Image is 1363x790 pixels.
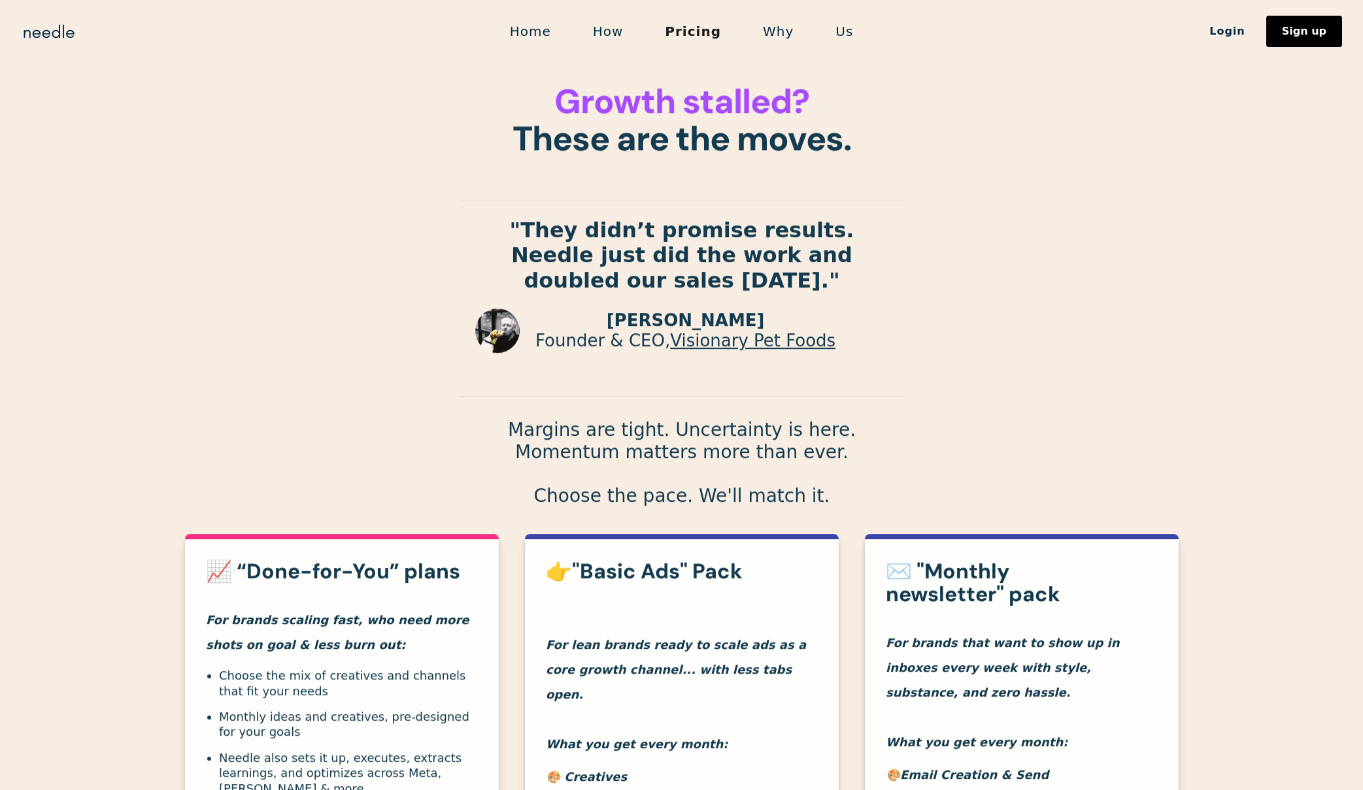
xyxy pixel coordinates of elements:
h3: 📈 “Done-for-You” plans [206,560,478,583]
em: 🎨 Creatives [546,770,627,783]
a: Why [742,18,815,45]
p: Founder & CEO, [535,331,835,352]
a: Home [489,18,572,45]
h3: ✉️ "Monthly newsletter" pack [886,560,1158,606]
em: For brands that want to show up in inboxes every week with style, substance, and zero hassle. Wha... [886,636,1120,749]
p: Margins are tight. Uncertainty is here. Momentum matters more than ever. Choose the pace. We'll m... [460,419,904,506]
h1: These are the moves. [460,83,904,157]
div: Sign up [1282,26,1326,37]
em: Email Creation & Send [900,768,1049,782]
a: Us [815,18,874,45]
li: Choose the mix of creatives and channels that fit your needs [219,668,478,699]
em: For brands scaling fast, who need more shots on goal & less burn out: [206,613,469,651]
a: Login [1188,20,1266,42]
a: Visionary Pet Foods [670,331,835,351]
a: How [572,18,645,45]
em: 🎨 [886,768,900,782]
strong: "They didn’t promise results. Needle just did the work and doubled our sales [DATE]." [509,218,854,293]
span: Growth stalled? [554,79,809,123]
strong: 👉"Basic Ads" Pack [546,557,743,585]
em: For lean brands ready to scale ads as a core growth channel... with less tabs open. What you get ... [546,638,806,751]
a: Pricing [644,18,742,45]
li: Monthly ideas and creatives, pre-designed for your goals [219,709,478,740]
p: [PERSON_NAME] [535,311,835,331]
a: Sign up [1266,16,1342,47]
